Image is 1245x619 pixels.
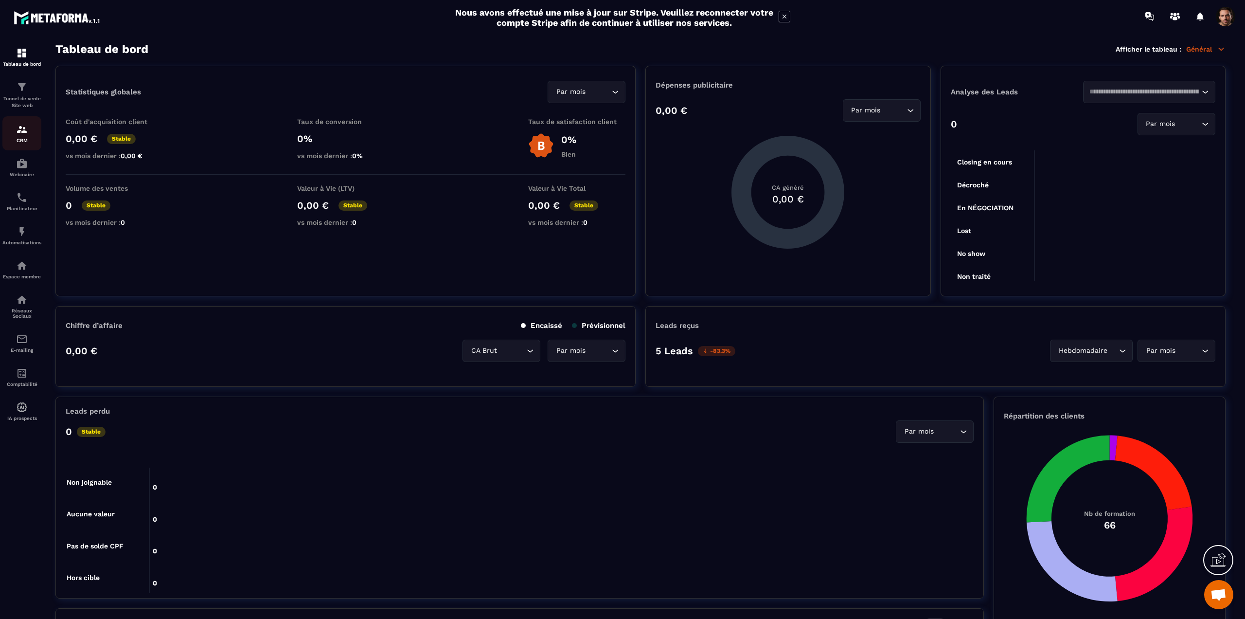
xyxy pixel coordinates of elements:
[16,81,28,93] img: formation
[16,124,28,135] img: formation
[14,9,101,26] img: logo
[521,321,562,330] p: Encaissé
[297,133,394,145] p: 0%
[883,105,905,116] input: Search for option
[1050,340,1133,362] div: Search for option
[107,134,136,144] p: Stable
[1177,346,1199,356] input: Search for option
[1177,119,1199,129] input: Search for option
[16,367,28,379] img: accountant
[66,200,72,211] p: 0
[957,158,1012,166] tspan: Closing en cours
[2,218,41,253] a: automationsautomationsAutomatisations
[561,150,576,158] p: Bien
[1204,580,1233,609] a: Mở cuộc trò chuyện
[698,346,735,356] p: -83.3%
[2,416,41,421] p: IA prospects
[67,510,115,518] tspan: Aucune valeur
[297,218,394,226] p: vs mois dernier :
[528,184,625,192] p: Valeur à Vie Total
[849,105,883,116] span: Par mois
[957,181,989,189] tspan: Décroché
[2,116,41,150] a: formationformationCRM
[896,420,974,443] div: Search for option
[2,61,41,67] p: Tableau de bord
[572,321,625,330] p: Prévisionnel
[1144,119,1177,129] span: Par mois
[528,133,554,159] img: b-badge-o.b3b20ee6.svg
[951,88,1083,96] p: Analyse des Leads
[2,240,41,245] p: Automatisations
[66,345,97,357] p: 0,00 €
[957,250,986,257] tspan: No show
[2,40,41,74] a: formationformationTableau de bord
[55,42,148,56] h3: Tableau de bord
[297,184,394,192] p: Valeur à Vie (LTV)
[528,218,625,226] p: vs mois dernier :
[2,138,41,143] p: CRM
[2,95,41,109] p: Tunnel de vente Site web
[297,200,329,211] p: 0,00 €
[2,150,41,184] a: automationsautomationsWebinaire
[469,346,499,356] span: CA Brut
[455,7,774,28] h2: Nous avons effectué une mise à jour sur Stripe. Veuillez reconnecter votre compte Stripe afin de ...
[583,218,587,226] span: 0
[548,81,625,103] div: Search for option
[1004,412,1215,420] p: Répartition des clients
[66,218,163,226] p: vs mois dernier :
[1109,346,1117,356] input: Search for option
[2,172,41,177] p: Webinaire
[951,118,957,130] p: 0
[67,542,124,550] tspan: Pas de solde CPF
[1089,87,1199,97] input: Search for option
[528,200,560,211] p: 0,00 €
[121,218,125,226] span: 0
[1144,346,1177,356] span: Par mois
[569,200,598,211] p: Stable
[2,274,41,279] p: Espace membre
[2,326,41,360] a: emailemailE-mailing
[121,152,142,160] span: 0,00 €
[957,273,991,280] tspan: Non traité
[82,200,110,211] p: Stable
[957,227,971,235] tspan: Lost
[587,346,609,356] input: Search for option
[66,184,163,192] p: Volume des ventes
[67,478,112,487] tspan: Non joignable
[2,184,41,218] a: schedulerschedulerPlanificateur
[554,346,587,356] span: Par mois
[587,87,609,97] input: Search for option
[1138,340,1215,362] div: Search for option
[528,118,625,126] p: Taux de satisfaction client
[2,253,41,287] a: automationsautomationsEspace membre
[16,192,28,203] img: scheduler
[1116,45,1181,53] p: Afficher le tableau :
[16,226,28,237] img: automations
[66,133,97,145] p: 0,00 €
[561,134,576,146] p: 0%
[16,333,28,345] img: email
[66,321,123,330] p: Chiffre d’affaire
[554,87,587,97] span: Par mois
[352,152,363,160] span: 0%
[16,260,28,272] img: automations
[16,294,28,306] img: social-network
[1056,346,1109,356] span: Hebdomadaire
[352,218,356,226] span: 0
[2,360,41,394] a: accountantaccountantComptabilité
[67,574,100,582] tspan: Hors cible
[656,321,699,330] p: Leads reçus
[902,426,936,437] span: Par mois
[656,105,687,116] p: 0,00 €
[936,426,958,437] input: Search for option
[66,118,163,126] p: Coût d'acquisition client
[957,204,1014,212] tspan: En NÉGOCIATION
[16,401,28,413] img: automations
[499,346,524,356] input: Search for option
[2,347,41,353] p: E-mailing
[1083,81,1215,103] div: Search for option
[16,158,28,169] img: automations
[2,308,41,319] p: Réseaux Sociaux
[66,407,110,416] p: Leads perdu
[1186,45,1226,54] p: Général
